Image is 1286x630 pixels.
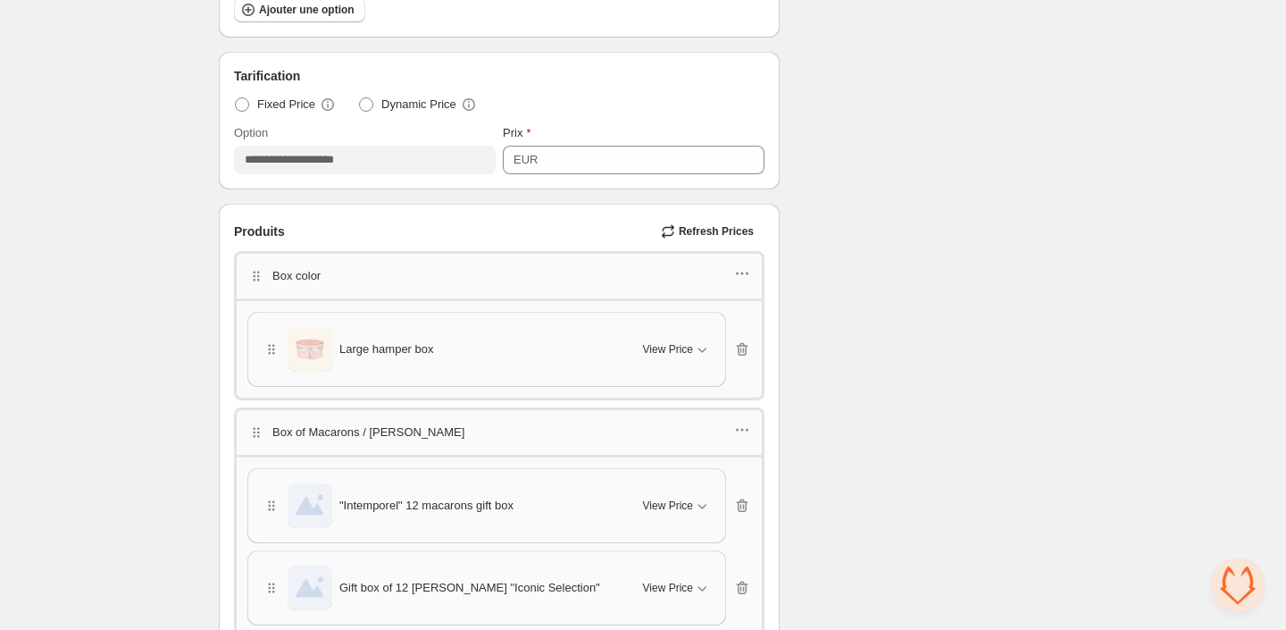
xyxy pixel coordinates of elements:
div: Open chat [1211,559,1265,612]
button: View Price [632,335,722,364]
img: "Intemporel" 12 macarons gift box [288,483,332,528]
span: Tarification [234,67,300,85]
span: Refresh Prices [679,224,754,239]
button: View Price [632,491,722,520]
p: Box of Macarons / [PERSON_NAME] [272,424,464,441]
span: Gift box of 12 [PERSON_NAME] "Iconic Selection" [339,579,600,597]
span: Large hamper box [339,340,434,358]
img: Large hamper box [288,323,332,376]
img: Gift box of 12 Eugénie "Iconic Selection" [288,566,332,610]
span: Fixed Price [257,96,315,113]
label: Prix [503,124,530,142]
span: View Price [643,581,693,595]
span: Dynamic Price [381,96,456,113]
span: Ajouter une option [259,3,355,17]
button: View Price [632,574,722,602]
span: Produits [234,223,285,240]
p: Box color [272,267,321,285]
button: Refresh Prices [654,219,764,244]
span: "Intemporel" 12 macarons gift box [339,497,514,515]
label: Option [234,124,268,142]
span: View Price [643,342,693,357]
span: View Price [643,499,693,513]
div: EUR [514,151,538,169]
